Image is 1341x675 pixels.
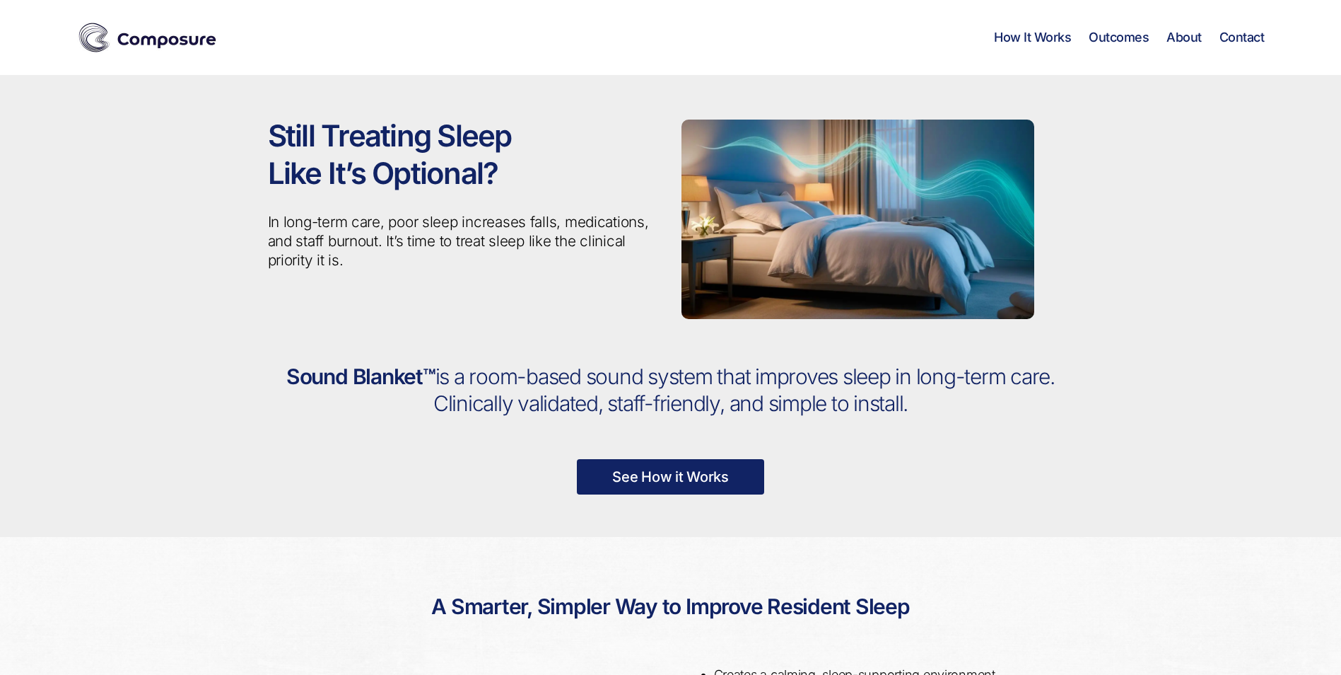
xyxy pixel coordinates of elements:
[994,30,1071,45] a: How It Works
[433,364,1055,416] span: is a room-based sound system that improves sleep in long-term care. Clinically validated, staff-f...
[268,579,1074,635] h2: A Smarter, Simpler Way to Improve Resident Sleep
[1219,30,1265,45] a: Contact
[577,459,764,495] a: See How it Works
[268,117,660,192] h1: Still Treating Sleep Like It’s Optional?
[1089,30,1149,45] a: Outcomes
[268,364,1074,417] h2: Sound Blanket™
[77,20,218,55] img: Composure
[268,213,660,270] p: In long-term care, poor sleep increases falls, medications, and staff burnout. It’s time to treat...
[1166,30,1202,45] a: About
[994,30,1264,45] nav: Horizontal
